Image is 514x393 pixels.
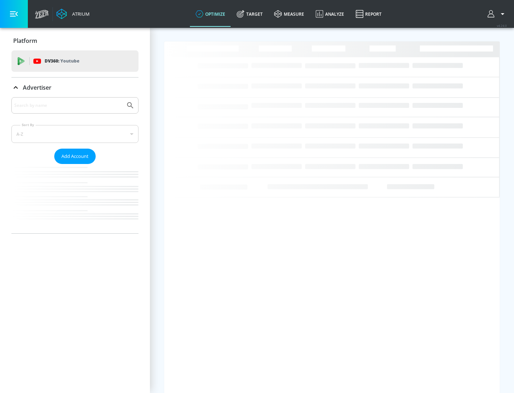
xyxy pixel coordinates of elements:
span: Add Account [61,152,89,160]
a: Target [231,1,268,27]
button: Add Account [54,149,96,164]
div: DV360: Youtube [11,50,138,72]
a: Atrium [56,9,90,19]
p: Youtube [60,57,79,65]
div: Platform [11,31,138,51]
p: Platform [13,37,37,45]
span: v 4.24.0 [497,24,507,28]
div: Advertiser [11,97,138,233]
div: Atrium [69,11,90,17]
label: Sort By [20,123,36,127]
input: Search by name [14,101,122,110]
p: Advertiser [23,84,51,91]
nav: list of Advertiser [11,164,138,233]
a: Report [350,1,387,27]
a: Analyze [310,1,350,27]
a: measure [268,1,310,27]
a: optimize [190,1,231,27]
p: DV360: [45,57,79,65]
div: A-Z [11,125,138,143]
div: Advertiser [11,78,138,98]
